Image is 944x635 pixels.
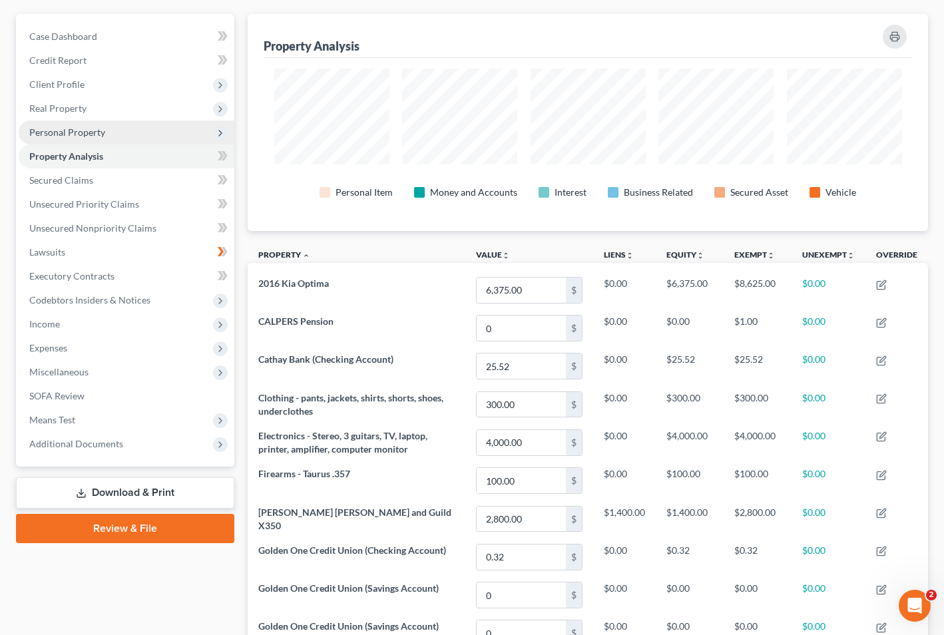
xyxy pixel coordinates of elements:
span: Income [29,318,60,329]
span: Golden One Credit Union (Savings Account) [258,620,439,632]
a: Unsecured Nonpriority Claims [19,216,234,240]
div: Secured Asset [730,186,788,199]
span: Means Test [29,414,75,425]
span: Credit Report [29,55,87,66]
td: $1,400.00 [656,500,724,538]
span: Expenses [29,342,67,353]
a: Credit Report [19,49,234,73]
div: Money and Accounts [430,186,517,199]
div: $ [566,544,582,570]
td: $0.00 [792,538,865,576]
td: $0.00 [792,462,865,500]
a: Liensunfold_more [604,250,634,260]
a: Unexemptunfold_more [802,250,855,260]
span: Clothing - pants, jackets, shirts, shorts, shoes, underclothes [258,392,443,417]
a: SOFA Review [19,384,234,408]
span: 2 [926,590,937,600]
span: Case Dashboard [29,31,97,42]
input: 0.00 [477,278,566,303]
span: Additional Documents [29,438,123,449]
span: [PERSON_NAME] [PERSON_NAME] and Guild X350 [258,507,451,531]
td: $0.00 [593,462,656,500]
div: $ [566,468,582,493]
i: expand_less [302,252,310,260]
div: $ [566,353,582,379]
div: $ [566,430,582,455]
td: $0.00 [593,310,656,347]
td: $1.00 [724,310,792,347]
th: Override [865,242,928,272]
td: $0.00 [792,423,865,461]
input: 0.00 [477,430,566,455]
span: Firearms - Taurus .357 [258,468,350,479]
td: $0.00 [593,538,656,576]
input: 0.00 [477,582,566,608]
div: Personal Item [336,186,393,199]
input: 0.00 [477,468,566,493]
span: Miscellaneous [29,366,89,377]
span: 2016 Kia Optima [258,278,329,289]
div: Interest [555,186,587,199]
i: unfold_more [696,252,704,260]
div: Business Related [624,186,693,199]
a: Equityunfold_more [666,250,704,260]
i: unfold_more [502,252,510,260]
i: unfold_more [626,252,634,260]
input: 0.00 [477,507,566,532]
td: $4,000.00 [724,423,792,461]
td: $0.32 [656,538,724,576]
a: Review & File [16,514,234,543]
span: Cathay Bank (Checking Account) [258,353,393,365]
td: $100.00 [656,462,724,500]
span: Secured Claims [29,174,93,186]
td: $0.00 [656,310,724,347]
span: Lawsuits [29,246,65,258]
div: $ [566,582,582,608]
td: $2,800.00 [724,500,792,538]
span: Executory Contracts [29,270,115,282]
a: Download & Print [16,477,234,509]
a: Unsecured Priority Claims [19,192,234,216]
a: Exemptunfold_more [734,250,775,260]
a: Property expand_less [258,250,310,260]
div: $ [566,392,582,417]
input: 0.00 [477,353,566,379]
td: $8,625.00 [724,271,792,309]
div: $ [566,507,582,532]
span: Electronics - Stereo, 3 guitars, TV, laptop, printer, amplifier, computer monitor [258,430,427,455]
td: $0.00 [593,385,656,423]
td: $6,375.00 [656,271,724,309]
td: $25.52 [724,347,792,385]
span: Unsecured Priority Claims [29,198,139,210]
input: 0.00 [477,316,566,341]
span: Personal Property [29,126,105,138]
td: $0.00 [792,500,865,538]
a: Property Analysis [19,144,234,168]
i: unfold_more [847,252,855,260]
td: $0.00 [792,271,865,309]
td: $25.52 [656,347,724,385]
td: $0.00 [656,576,724,614]
span: CALPERS Pension [258,316,334,327]
span: Golden One Credit Union (Checking Account) [258,544,446,556]
i: unfold_more [767,252,775,260]
a: Executory Contracts [19,264,234,288]
td: $0.00 [792,385,865,423]
iframe: Intercom live chat [899,590,931,622]
a: Lawsuits [19,240,234,264]
td: $4,000.00 [656,423,724,461]
span: SOFA Review [29,390,85,401]
td: $0.00 [593,576,656,614]
a: Case Dashboard [19,25,234,49]
div: $ [566,278,582,303]
td: $0.00 [724,576,792,614]
span: Client Profile [29,79,85,90]
td: $300.00 [724,385,792,423]
td: $0.00 [792,310,865,347]
td: $0.32 [724,538,792,576]
td: $0.00 [593,423,656,461]
span: Real Property [29,103,87,114]
span: Unsecured Nonpriority Claims [29,222,156,234]
span: Codebtors Insiders & Notices [29,294,150,306]
td: $0.00 [593,347,656,385]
